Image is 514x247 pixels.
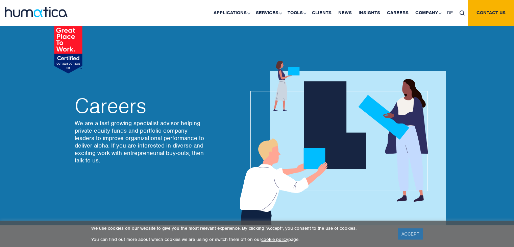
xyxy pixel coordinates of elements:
[75,96,206,116] h2: Careers
[5,7,68,17] img: logo
[398,228,423,240] a: ACCEPT
[261,237,288,242] a: cookie policy
[234,61,446,225] img: about_banner1
[460,10,465,16] img: search_icon
[91,237,390,242] p: You can find out more about which cookies we are using or switch them off on our page.
[447,10,453,16] span: DE
[91,225,390,231] p: We use cookies on our website to give you the most relevant experience. By clicking “Accept”, you...
[75,119,206,164] p: We are a fast growing specialist advisor helping private equity funds and portfolio company leade...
